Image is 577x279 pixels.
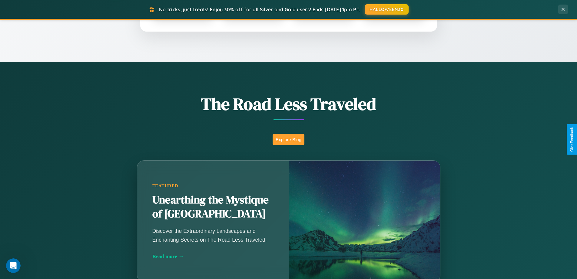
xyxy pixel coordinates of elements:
h2: Unearthing the Mystique of [GEOGRAPHIC_DATA] [152,193,274,221]
span: No tricks, just treats! Enjoy 30% off for all Silver and Gold users! Ends [DATE] 1pm PT. [159,6,360,12]
iframe: Intercom live chat [6,258,21,273]
button: HALLOWEEN30 [365,4,409,15]
div: Read more → [152,253,274,260]
p: Discover the Extraordinary Landscapes and Enchanting Secrets on The Road Less Traveled. [152,227,274,244]
button: Explore Blog [273,134,304,145]
div: Featured [152,183,274,189]
h1: The Road Less Traveled [107,92,470,116]
div: Give Feedback [570,127,574,152]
